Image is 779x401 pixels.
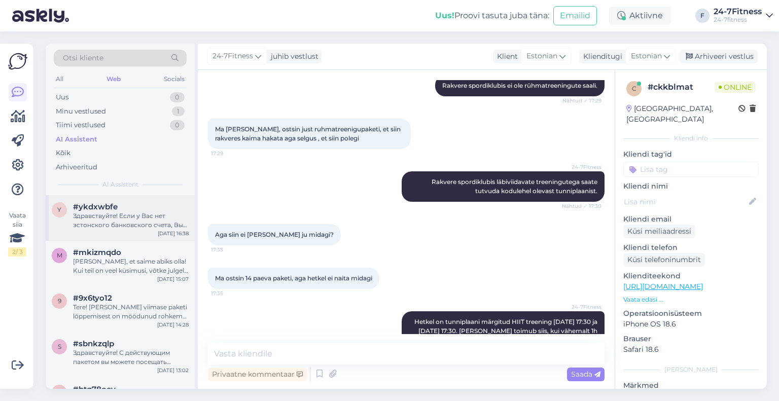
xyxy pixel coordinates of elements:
p: Kliendi telefon [623,242,759,253]
span: #sbnkzqlp [73,339,114,348]
div: Küsi meiliaadressi [623,225,695,238]
div: 2 / 3 [8,247,26,257]
p: Vaata edasi ... [623,295,759,304]
div: Aktiivne [609,7,671,25]
b: Uus! [435,11,454,20]
a: [URL][DOMAIN_NAME] [623,282,703,291]
span: Saada [571,370,600,379]
div: Kõik [56,148,70,158]
div: Arhiveeritud [56,162,97,172]
div: F [695,9,710,23]
span: Ma ostsin 14 paeva paketi, aga hetkel ei naita midagi [215,274,372,282]
div: Tere! [PERSON_NAME] viimase paketi lõppemisest on möödunud rohkem kui 45 päeva, siis lisandub uue... [73,303,189,321]
p: Safari 18.6 [623,344,759,355]
div: Tiimi vestlused [56,120,105,130]
p: Kliendi tag'id [623,149,759,160]
span: Online [715,82,756,93]
span: m [57,251,62,259]
div: Kliendi info [623,134,759,143]
div: Minu vestlused [56,106,106,117]
span: 17:35 [211,246,249,253]
div: AI Assistent [56,134,97,144]
div: # ckkblmat [648,81,715,93]
p: Klienditeekond [623,271,759,281]
span: 17:35 [211,289,249,297]
div: Proovi tasuta juba täna: [435,10,549,22]
span: s [58,343,61,350]
span: Nähtud ✓ 17:30 [562,202,601,210]
img: Askly Logo [8,52,27,71]
div: Klienditugi [579,51,622,62]
div: Arhiveeri vestlus [680,50,758,63]
span: h [57,388,62,396]
div: [DATE] 14:28 [157,321,189,329]
div: Здравствуйте! С действующим пакетом вы можете посещать спортивный клуб один раз в день. Это означ... [73,348,189,367]
div: Socials [162,72,187,86]
div: [DATE] 15:07 [157,275,189,283]
span: 17:29 [211,150,249,157]
div: Küsi telefoninumbrit [623,253,705,267]
p: Operatsioonisüsteem [623,308,759,319]
span: Rakvere spordiklubis ei ole rühmatreeningute saali. [442,82,597,89]
span: #9x6tyo12 [73,294,112,303]
span: Estonian [526,51,557,62]
span: #mkizmqdo [73,248,121,257]
div: juhib vestlust [267,51,318,62]
span: 24-7Fitness [213,51,253,62]
span: 9 [58,297,61,305]
div: 0 [170,120,185,130]
div: [PERSON_NAME], et saime abiks olla! Kui teil on veel küsimusi, võtke julgelt ühendust. [73,257,189,275]
span: #htq78ocv [73,385,116,394]
span: Estonian [631,51,662,62]
div: 24-7fitness [714,16,762,24]
div: 24-7Fitness [714,8,762,16]
span: Ma [PERSON_NAME], ostsin just ruhmatreenigupaketi, et siin rakveres kaima hakata aga selgus , et ... [215,125,402,142]
span: 24-7Fitness [563,163,601,171]
p: Märkmed [623,380,759,391]
span: Hetkel on tunniplaani märgitud HIIT treening [DATE] 17:30 ja [DATE] 17:30. [PERSON_NAME] toimub s... [414,318,599,353]
span: Otsi kliente [63,53,103,63]
span: Nähtud ✓ 17:29 [562,97,601,104]
div: 1 [172,106,185,117]
div: [GEOGRAPHIC_DATA], [GEOGRAPHIC_DATA] [626,103,738,125]
p: Kliendi nimi [623,181,759,192]
span: #ykdxwbfe [73,202,118,211]
input: Lisa tag [623,162,759,177]
div: [DATE] 13:02 [157,367,189,374]
div: [DATE] 16:38 [158,230,189,237]
div: Uus [56,92,68,102]
a: 24-7Fitness24-7fitness [714,8,773,24]
button: Emailid [553,6,597,25]
p: iPhone OS 18.6 [623,319,759,330]
div: Privaatne kommentaar [208,368,307,381]
div: Vaata siia [8,211,26,257]
div: 0 [170,92,185,102]
div: Здравствуйте! Если у Вас нет эстонского банковского счета, Вы можете выбрать Mastercard/Visa в ка... [73,211,189,230]
div: Web [104,72,123,86]
p: Brauser [623,334,759,344]
div: Klient [493,51,518,62]
span: y [57,206,61,213]
input: Lisa nimi [624,196,747,207]
div: [PERSON_NAME] [623,365,759,374]
span: 24-7Fitness [563,303,601,311]
span: c [632,85,636,92]
span: Aga siin ei [PERSON_NAME] ju midagi? [215,231,334,238]
p: Kliendi email [623,214,759,225]
span: AI Assistent [102,180,138,189]
span: Rakvere spordiklubis läbiviidavate treeningutega saate tutvuda kodulehel olevast tunniplaanist. [432,178,599,195]
div: All [54,72,65,86]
